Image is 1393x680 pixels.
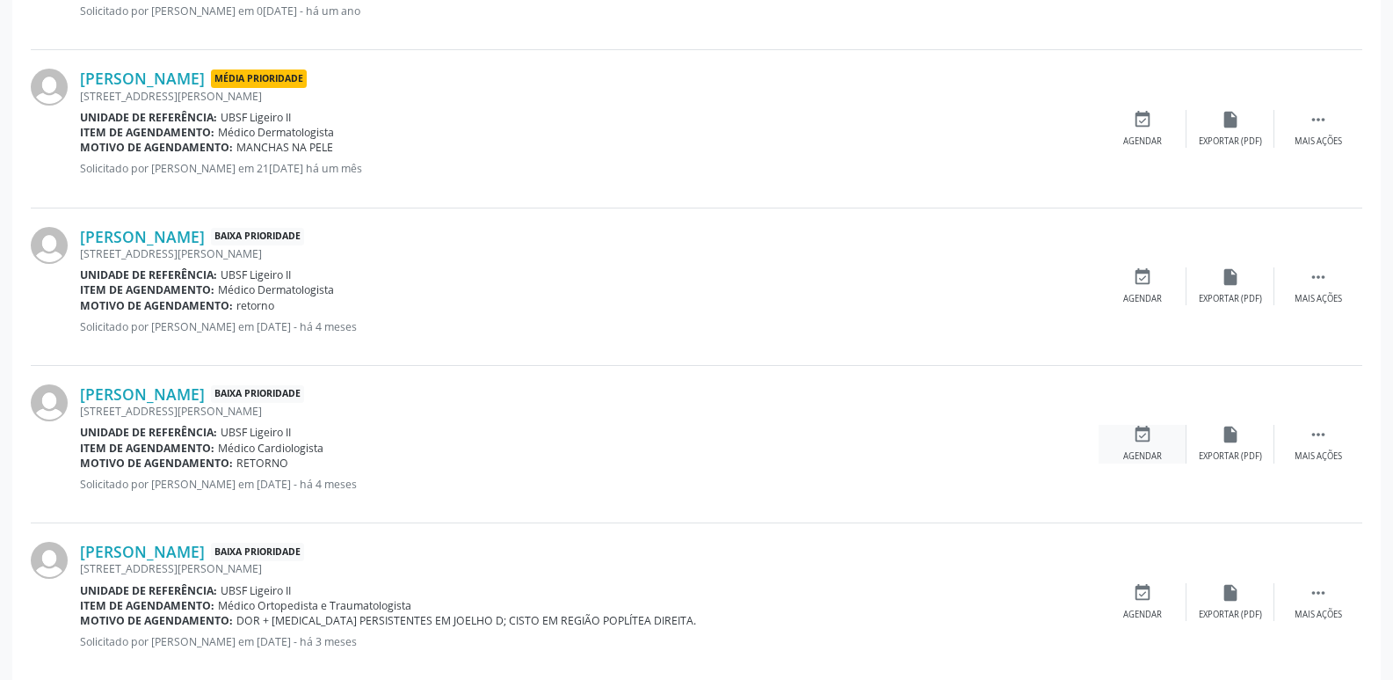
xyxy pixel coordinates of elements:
span: MANCHAS NA PELE [236,140,333,155]
img: img [31,384,68,421]
a: [PERSON_NAME] [80,69,205,88]
i: insert_drive_file [1221,425,1240,444]
div: Mais ações [1295,609,1342,621]
div: [STREET_ADDRESS][PERSON_NAME] [80,246,1099,261]
span: retorno [236,298,274,313]
div: Mais ações [1295,450,1342,463]
img: img [31,69,68,106]
b: Motivo de agendamento: [80,456,233,471]
span: Média Prioridade [211,69,307,88]
b: Motivo de agendamento: [80,298,233,313]
i: event_available [1133,425,1152,444]
span: UBSF Ligeiro II [221,425,291,440]
div: Exportar (PDF) [1199,450,1262,463]
div: Exportar (PDF) [1199,293,1262,305]
div: [STREET_ADDRESS][PERSON_NAME] [80,404,1099,419]
b: Item de agendamento: [80,441,214,456]
div: [STREET_ADDRESS][PERSON_NAME] [80,561,1099,576]
a: [PERSON_NAME] [80,227,205,246]
a: [PERSON_NAME] [80,542,205,561]
div: Exportar (PDF) [1199,609,1262,621]
b: Motivo de agendamento: [80,613,233,628]
i: insert_drive_file [1221,110,1240,129]
span: Médico Cardiologista [218,441,323,456]
a: [PERSON_NAME] [80,384,205,404]
div: Mais ações [1295,135,1342,148]
p: Solicitado por [PERSON_NAME] em 0[DATE] - há um ano [80,4,1099,18]
img: img [31,227,68,264]
span: Baixa Prioridade [211,385,304,404]
div: Agendar [1123,135,1162,148]
div: Mais ações [1295,293,1342,305]
div: [STREET_ADDRESS][PERSON_NAME] [80,89,1099,104]
i:  [1309,267,1328,287]
b: Item de agendamento: [80,282,214,297]
b: Unidade de referência: [80,267,217,282]
b: Unidade de referência: [80,583,217,598]
span: DOR + [MEDICAL_DATA] PERSISTENTES EM JOELHO D; CISTO EM REGIÃO POPLÍTEA DIREITA. [236,613,696,628]
span: UBSF Ligeiro II [221,110,291,125]
span: RETORNO [236,456,288,471]
img: img [31,542,68,579]
p: Solicitado por [PERSON_NAME] em [DATE] - há 4 meses [80,319,1099,334]
i:  [1309,110,1328,129]
span: Baixa Prioridade [211,228,304,246]
i: event_available [1133,110,1152,129]
div: Exportar (PDF) [1199,135,1262,148]
i:  [1309,583,1328,603]
span: Médico Dermatologista [218,282,334,297]
div: Agendar [1123,609,1162,621]
span: UBSF Ligeiro II [221,583,291,598]
b: Item de agendamento: [80,125,214,140]
span: UBSF Ligeiro II [221,267,291,282]
i: insert_drive_file [1221,583,1240,603]
div: Agendar [1123,293,1162,305]
div: Agendar [1123,450,1162,463]
p: Solicitado por [PERSON_NAME] em [DATE] - há 3 meses [80,634,1099,649]
span: Médico Ortopedista e Traumatologista [218,598,411,613]
i: event_available [1133,583,1152,603]
span: Baixa Prioridade [211,543,304,561]
p: Solicitado por [PERSON_NAME] em 21[DATE] há um mês [80,161,1099,176]
b: Motivo de agendamento: [80,140,233,155]
span: Médico Dermatologista [218,125,334,140]
i: event_available [1133,267,1152,287]
b: Unidade de referência: [80,425,217,440]
b: Item de agendamento: [80,598,214,613]
i:  [1309,425,1328,444]
i: insert_drive_file [1221,267,1240,287]
b: Unidade de referência: [80,110,217,125]
p: Solicitado por [PERSON_NAME] em [DATE] - há 4 meses [80,477,1099,492]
